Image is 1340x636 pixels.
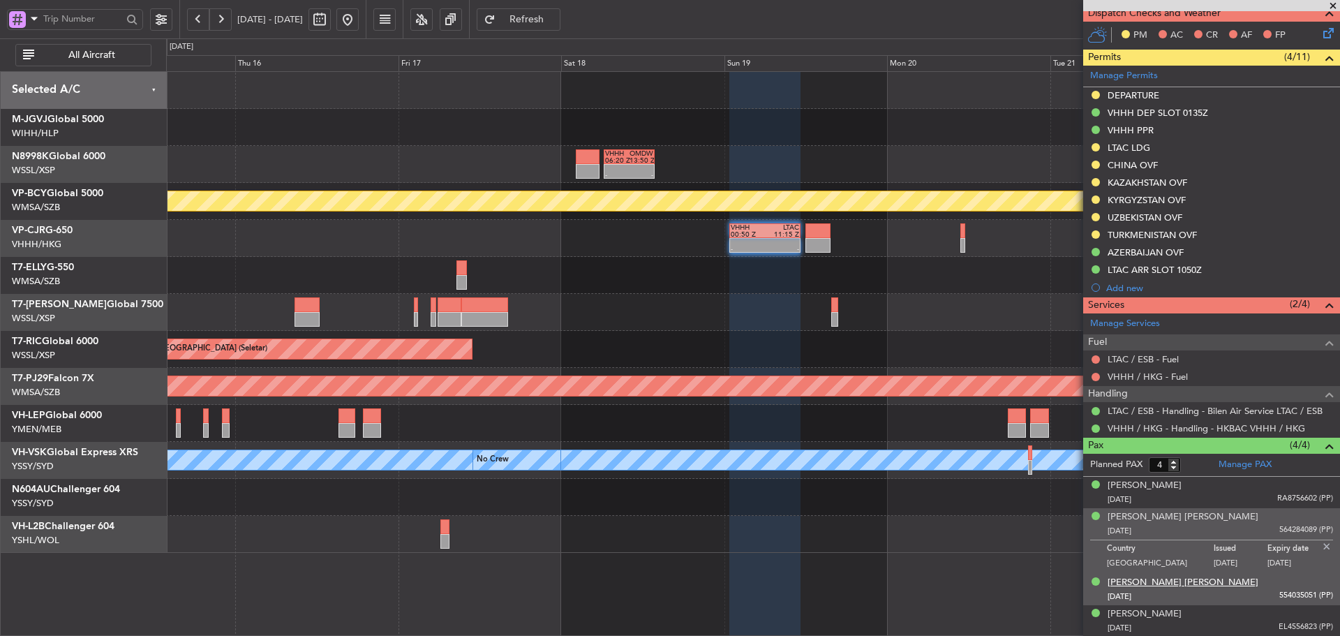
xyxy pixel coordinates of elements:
[1088,6,1221,22] span: Dispatch Checks and Weather
[1050,55,1214,72] div: Tue 21
[12,127,59,140] a: WIHH/HLP
[1108,246,1184,258] div: AZERBAIJAN OVF
[1275,29,1286,43] span: FP
[12,337,42,346] span: T7-RIC
[1206,29,1218,43] span: CR
[1108,405,1323,417] a: LTAC / ESB - Handling - Bilen Air Service LTAC / ESB
[12,188,47,198] span: VP-BCY
[12,299,107,309] span: T7-[PERSON_NAME]
[12,299,163,309] a: T7-[PERSON_NAME]Global 7500
[765,246,799,253] div: -
[605,150,630,157] div: VHHH
[1088,297,1124,313] span: Services
[1320,540,1333,553] img: close
[1108,623,1131,633] span: [DATE]
[12,485,120,494] a: N604AUChallenger 604
[1108,159,1158,171] div: CHINA OVF
[1108,576,1258,590] div: [PERSON_NAME] [PERSON_NAME]
[1106,282,1333,294] div: Add new
[731,246,765,253] div: -
[1279,590,1333,602] span: 554035051 (PP)
[477,450,509,471] div: No Crew
[1108,510,1258,524] div: [PERSON_NAME] [PERSON_NAME]
[1290,438,1310,452] span: (4/4)
[1108,353,1179,365] a: LTAC / ESB - Fuel
[1088,50,1121,66] span: Permits
[12,374,48,383] span: T7-PJ29
[630,157,654,164] div: 13:50 Z
[12,460,54,473] a: YSSY/SYD
[12,201,60,214] a: WMSA/SZB
[1284,50,1310,64] span: (4/11)
[1108,591,1131,602] span: [DATE]
[12,497,54,510] a: YSSY/SYD
[561,55,724,72] div: Sat 18
[887,55,1050,72] div: Mon 20
[12,262,47,272] span: T7-ELLY
[12,114,104,124] a: M-JGVJGlobal 5000
[12,225,45,235] span: VP-CJR
[1088,438,1103,454] span: Pax
[12,411,45,420] span: VH-LEP
[12,275,60,288] a: WMSA/SZB
[1108,177,1187,188] div: KAZAKHSTAN OVF
[15,44,151,66] button: All Aircraft
[12,386,60,399] a: WMSA/SZB
[103,339,267,360] div: Planned Maint [GEOGRAPHIC_DATA] (Seletar)
[1090,317,1160,331] a: Manage Services
[1108,107,1208,119] div: VHHH DEP SLOT 0135Z
[12,151,105,161] a: N8998KGlobal 6000
[1214,544,1267,558] p: Issued
[1279,524,1333,536] span: 564284089 (PP)
[630,150,654,157] div: OMDW
[1108,89,1159,101] div: DEPARTURE
[12,188,103,198] a: VP-BCYGlobal 5000
[12,522,114,531] a: VH-L2BChallenger 604
[12,423,61,436] a: YMEN/MEB
[1219,458,1272,472] a: Manage PAX
[731,224,765,231] div: VHHH
[1107,544,1214,558] p: Country
[43,8,122,29] input: Trip Number
[1108,479,1182,493] div: [PERSON_NAME]
[12,151,49,161] span: N8998K
[12,448,138,457] a: VH-VSKGlobal Express XRS
[12,114,47,124] span: M-JGVJ
[12,312,55,325] a: WSSL/XSP
[1107,558,1214,572] p: [GEOGRAPHIC_DATA]
[237,13,303,26] span: [DATE] - [DATE]
[12,164,55,177] a: WSSL/XSP
[12,374,94,383] a: T7-PJ29Falcon 7X
[731,231,765,238] div: 00:50 Z
[1108,422,1305,434] a: VHHH / HKG - Handling - HKBAC VHHH / HKG
[1267,558,1321,572] p: [DATE]
[12,238,61,251] a: VHHH/HKG
[12,534,59,547] a: YSHL/WOL
[765,231,799,238] div: 11:15 Z
[1267,544,1321,558] p: Expiry date
[1279,621,1333,633] span: EL4556823 (PP)
[1108,371,1188,383] a: VHHH / HKG - Fuel
[170,41,193,53] div: [DATE]
[1108,264,1202,276] div: LTAC ARR SLOT 1050Z
[1108,494,1131,505] span: [DATE]
[1108,229,1197,241] div: TURKMENISTAN OVF
[12,485,50,494] span: N604AU
[630,172,654,179] div: -
[1108,526,1131,536] span: [DATE]
[12,411,102,420] a: VH-LEPGlobal 6000
[1108,607,1182,621] div: [PERSON_NAME]
[1090,458,1142,472] label: Planned PAX
[1108,124,1154,136] div: VHHH PPR
[1088,386,1128,402] span: Handling
[1290,297,1310,311] span: (2/4)
[1088,334,1107,350] span: Fuel
[605,157,630,164] div: 06:20 Z
[1170,29,1183,43] span: AC
[477,8,560,31] button: Refresh
[1133,29,1147,43] span: PM
[1277,493,1333,505] span: RA8756602 (PP)
[12,262,74,272] a: T7-ELLYG-550
[12,522,45,531] span: VH-L2B
[498,15,556,24] span: Refresh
